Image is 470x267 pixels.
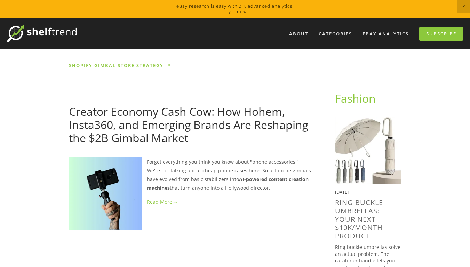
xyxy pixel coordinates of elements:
a: [DATE] [69,93,85,99]
img: ShelfTrend [7,25,77,42]
a: Creator Economy Cash Cow: How Hohem, Insta360, and Emerging Brands Are Reshaping the $2B Gimbal M... [69,104,308,146]
a: Try it now [224,8,247,15]
div: Categories [314,28,357,40]
img: Creator Economy Cash Cow: How Hohem, Insta360, and Emerging Brands Are Reshaping the $2B Gimbal M... [69,157,142,230]
a: Shopify gimbal store strategy [69,60,171,71]
a: About [285,28,313,40]
img: Ring Buckle Umbrellas: Your Next $10K/Month Product [335,117,401,184]
span: Shopify gimbal store strategy [69,62,171,68]
p: Forget everything you think you know about "phone accessories." We're not talking about cheap pho... [69,157,313,193]
a: Subscribe [419,27,463,41]
time: [DATE] [335,189,349,195]
a: Ring Buckle Umbrellas: Your Next $10K/Month Product [335,198,383,241]
a: eBay Analytics [358,28,413,40]
a: Fashion [335,91,376,106]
